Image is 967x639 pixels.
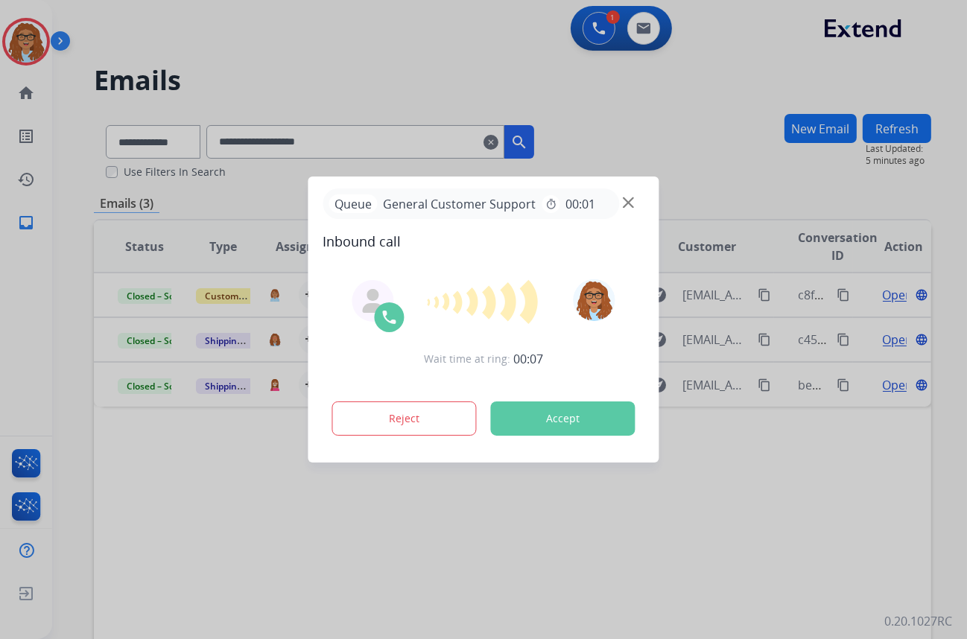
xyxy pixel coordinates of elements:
[378,195,542,213] span: General Customer Support
[424,352,510,366] span: Wait time at ring:
[566,195,596,213] span: 00:01
[491,401,635,436] button: Accept
[884,612,952,630] p: 0.20.1027RC
[329,194,378,213] p: Queue
[361,289,385,313] img: agent-avatar
[513,350,543,368] span: 00:07
[332,401,477,436] button: Reject
[323,231,644,252] span: Inbound call
[381,308,399,326] img: call-icon
[545,198,557,210] mat-icon: timer
[623,197,634,209] img: close-button
[573,279,615,321] img: avatar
